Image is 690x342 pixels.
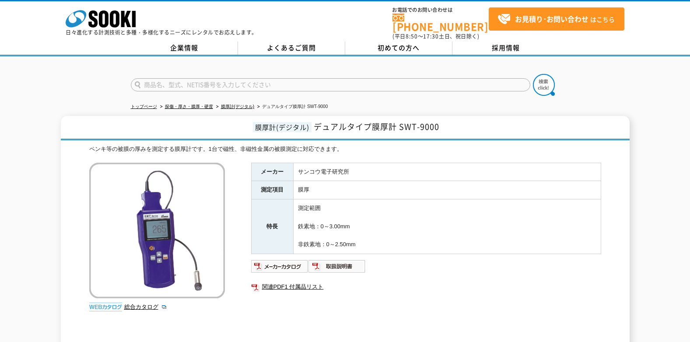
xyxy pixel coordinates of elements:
th: メーカー [251,163,293,181]
li: デュアルタイプ膜厚計 SWT-9000 [256,102,328,112]
span: 初めての方へ [378,43,420,52]
td: サンコウ電子研究所 [293,163,601,181]
span: はこちら [497,13,615,26]
a: 関連PDF1 付属品リスト [251,281,601,293]
a: 総合カタログ [124,304,167,310]
a: よくあるご質問 [238,42,345,55]
a: 初めての方へ [345,42,452,55]
img: メーカーカタログ [251,259,308,273]
a: 探傷・厚さ・膜厚・硬度 [165,104,213,109]
td: 膜厚 [293,181,601,199]
a: 取扱説明書 [308,265,366,272]
span: (平日 ～ 土日、祝日除く) [392,32,479,40]
span: お電話でのお問い合わせは [392,7,489,13]
img: 取扱説明書 [308,259,366,273]
strong: お見積り･お問い合わせ [515,14,588,24]
span: 17:30 [423,32,439,40]
a: [PHONE_NUMBER] [392,14,489,31]
a: 企業情報 [131,42,238,55]
img: webカタログ [89,303,122,311]
th: 測定項目 [251,181,293,199]
span: 8:50 [406,32,418,40]
th: 特長 [251,199,293,254]
a: トップページ [131,104,157,109]
a: 採用情報 [452,42,560,55]
a: お見積り･お問い合わせはこちら [489,7,624,31]
p: 日々進化する計測技術と多種・多様化するニーズにレンタルでお応えします。 [66,30,257,35]
input: 商品名、型式、NETIS番号を入力してください [131,78,530,91]
a: 膜厚計(デジタル) [221,104,255,109]
td: 測定範囲 鉄素地：0～3.00mm 非鉄素地：0～2.50mm [293,199,601,254]
img: デュアルタイプ膜厚計 SWT-9000 [89,163,225,298]
span: 膜厚計(デジタル) [253,122,312,132]
span: デュアルタイプ膜厚計 SWT-9000 [314,121,439,133]
div: ペンキ等の被膜の厚みを測定する膜厚計です。1台で磁性、非磁性金属の被膜測定に対応できます。 [89,145,601,154]
img: btn_search.png [533,74,555,96]
a: メーカーカタログ [251,265,308,272]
